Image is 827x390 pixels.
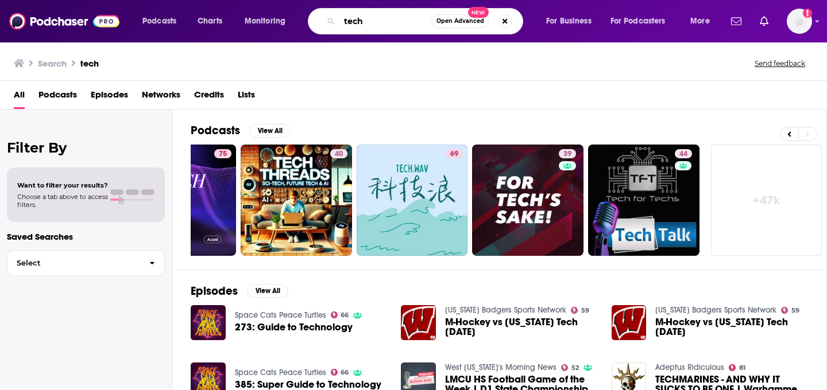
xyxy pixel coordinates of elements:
button: Open AdvancedNew [431,14,489,28]
span: 75 [219,149,227,160]
a: 273: Guide to Technology [235,322,353,332]
a: Space Cats Peace Turtles [235,368,326,377]
a: Lists [238,85,255,109]
a: 81 [729,364,745,371]
span: M-Hockey vs [US_STATE] Tech [DATE] [445,317,598,337]
a: Episodes [91,85,128,109]
span: More [690,13,710,29]
a: 385: Super Guide to Technology [235,380,381,389]
a: West Michigan's Morning News [445,362,557,372]
span: Choose a tab above to access filters. [17,193,108,209]
span: For Podcasters [610,13,666,29]
a: 59 [781,307,799,314]
span: Logged in as AutumnKatie [787,9,812,34]
a: +47k [711,145,822,256]
a: Show notifications dropdown [726,11,746,31]
a: 52 [561,364,579,371]
span: M-Hockey vs [US_STATE] Tech [DATE] [655,317,808,337]
img: 273: Guide to Technology [191,305,226,340]
a: 39 [559,149,576,158]
img: M-Hockey vs Michigan Tech 10-20-23 [401,305,436,340]
img: Podchaser - Follow, Share and Rate Podcasts [9,10,119,32]
h3: Search [38,58,67,69]
span: 44 [679,149,687,160]
button: open menu [603,12,682,30]
button: Show profile menu [787,9,812,34]
h3: tech [80,58,99,69]
span: 69 [450,149,458,160]
span: 40 [335,149,343,160]
img: User Profile [787,9,812,34]
a: 66 [331,311,349,318]
a: 39 [472,145,583,256]
a: PodcastsView All [191,123,291,138]
button: open menu [237,12,300,30]
a: 44 [675,149,692,158]
a: 75 [214,149,231,158]
a: 44 [588,145,700,256]
span: Podcasts [142,13,176,29]
a: M-Hockey vs Michigan Tech 10-21-23 [655,317,808,337]
span: 52 [571,365,579,370]
button: open menu [538,12,606,30]
span: Open Advanced [436,18,484,24]
span: 39 [563,149,571,160]
button: Send feedback [751,58,809,68]
input: Search podcasts, credits, & more... [339,12,431,30]
span: 81 [739,365,745,370]
button: Select [7,250,165,276]
a: M-Hockey vs Michigan Tech 10-20-23 [445,317,598,337]
p: Saved Searches [7,231,165,242]
span: 59 [791,308,799,313]
button: open menu [134,12,191,30]
span: For Business [546,13,592,29]
a: Charts [190,12,229,30]
span: New [468,7,489,18]
a: Wisconsin Badgers Sports Network [445,305,566,315]
a: Credits [194,85,224,109]
h2: Episodes [191,284,238,298]
h2: Filter By [7,139,165,156]
button: View All [247,284,288,298]
span: 66 [341,313,349,318]
svg: Add a profile image [803,9,812,18]
span: Charts [198,13,222,29]
a: Space Cats Peace Turtles [235,310,326,320]
a: Wisconsin Badgers Sports Network [655,305,776,315]
span: Monitoring [245,13,285,29]
a: 69 [357,145,468,256]
button: View All [249,124,291,138]
span: 59 [581,308,589,313]
a: Podcasts [38,85,77,109]
a: Show notifications dropdown [755,11,773,31]
button: open menu [682,12,724,30]
img: M-Hockey vs Michigan Tech 10-21-23 [612,305,647,340]
a: 59 [571,307,589,314]
a: 69 [446,149,463,158]
span: Select [7,259,140,267]
a: Networks [142,85,180,109]
div: Search podcasts, credits, & more... [319,8,534,34]
h2: Podcasts [191,123,240,138]
a: EpisodesView All [191,284,288,298]
span: Want to filter your results? [17,181,108,189]
a: All [14,85,25,109]
span: 66 [341,370,349,375]
a: 66 [331,369,349,376]
a: 40 [330,149,347,158]
a: Adeptus Ridiculous [655,362,724,372]
a: 40 [241,145,352,256]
